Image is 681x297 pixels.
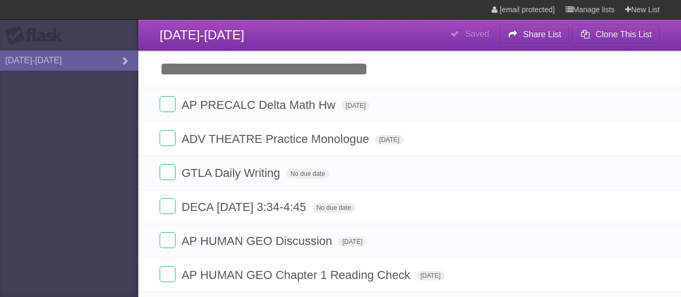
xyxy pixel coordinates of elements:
[5,26,69,45] div: Flask
[160,232,176,248] label: Done
[160,266,176,282] label: Done
[572,25,660,44] button: Clone This List
[465,29,489,38] b: Saved
[181,132,372,146] span: ADV THEATRE Practice Monologue
[375,135,404,145] span: [DATE]
[523,30,561,39] b: Share List
[181,200,309,214] span: DECA [DATE] 3:34-4:45
[160,130,176,146] label: Done
[181,234,335,248] span: AP HUMAN GEO Discussion
[338,237,367,247] span: [DATE]
[160,164,176,180] label: Done
[160,96,176,112] label: Done
[342,101,370,111] span: [DATE]
[312,203,355,213] span: No due date
[181,98,338,112] span: AP PRECALC Delta Math Hw
[160,198,176,214] label: Done
[160,28,244,42] span: [DATE]-[DATE]
[500,5,555,14] span: [email protected]
[286,169,329,179] span: No due date
[500,25,570,44] button: Share List
[181,166,283,180] span: GTLA Daily Writing
[181,268,413,282] span: AP HUMAN GEO Chapter 1 Reading Check
[416,271,445,281] span: [DATE]
[595,30,652,39] b: Clone This List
